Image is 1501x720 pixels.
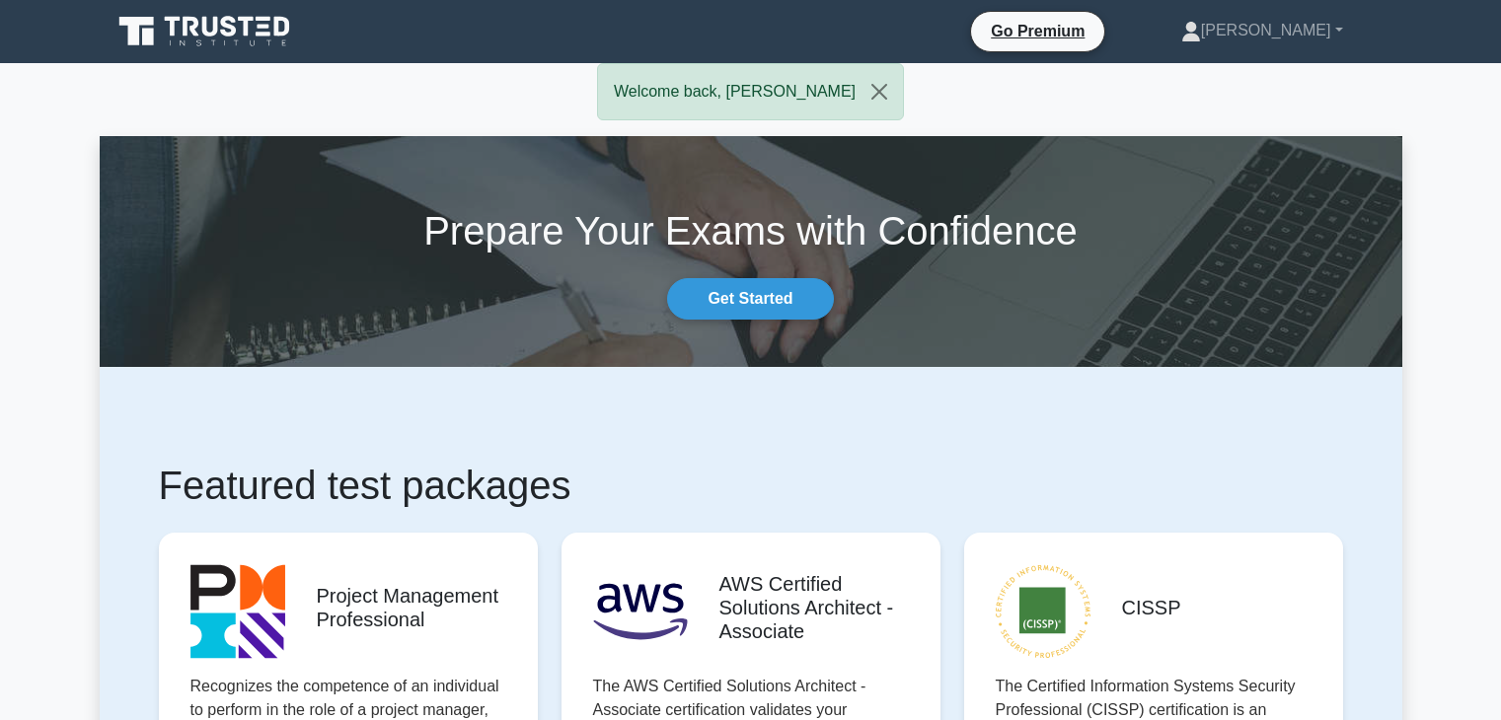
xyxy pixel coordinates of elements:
[597,63,904,120] div: Welcome back, [PERSON_NAME]
[667,278,833,320] a: Get Started
[100,207,1402,254] h1: Prepare Your Exams with Confidence
[159,462,1343,509] h1: Featured test packages
[856,64,903,119] button: Close
[979,19,1096,43] a: Go Premium
[1134,11,1390,50] a: [PERSON_NAME]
